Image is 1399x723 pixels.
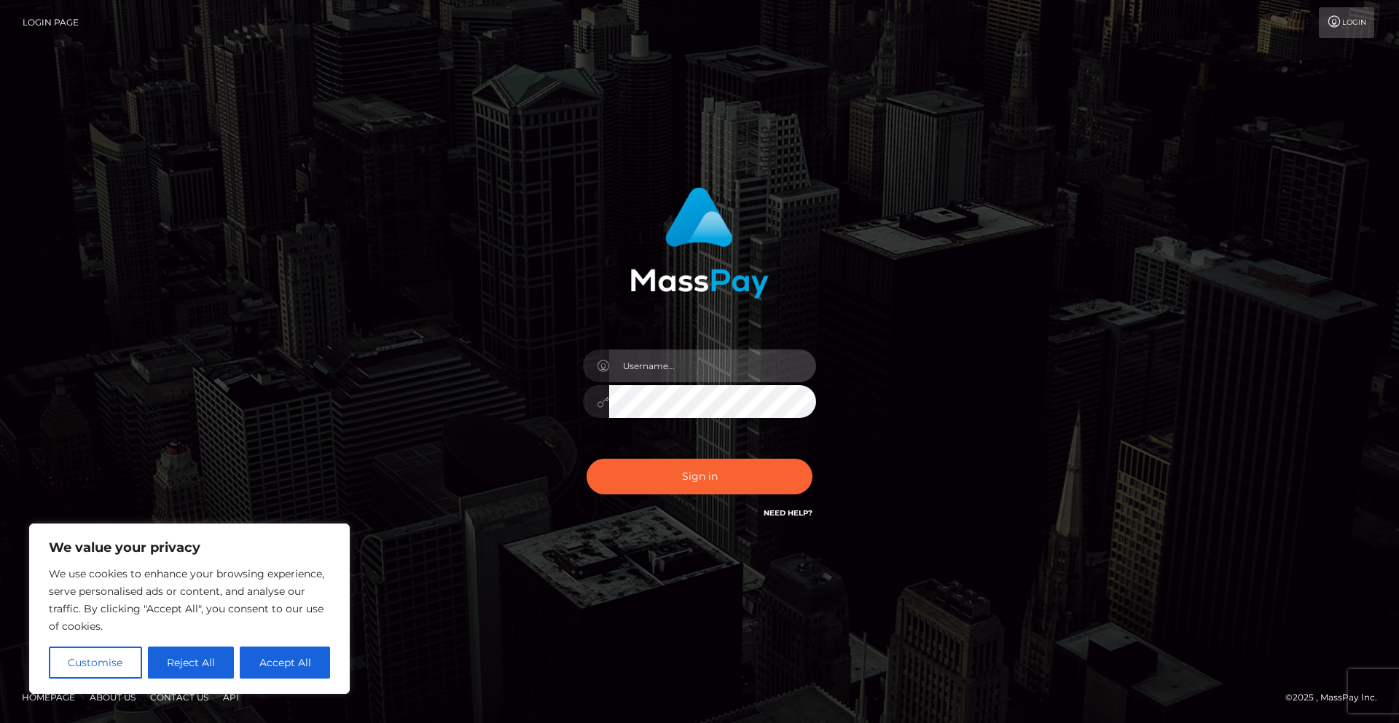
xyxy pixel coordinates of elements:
div: We value your privacy [29,524,350,694]
a: Contact Us [144,686,214,708]
a: Homepage [16,686,81,708]
a: API [217,686,245,708]
img: MassPay Login [630,187,769,299]
button: Reject All [148,647,235,679]
a: Need Help? [764,508,812,518]
p: We value your privacy [49,539,330,556]
button: Customise [49,647,142,679]
p: We use cookies to enhance your browsing experience, serve personalised ads or content, and analys... [49,565,330,635]
a: Login Page [23,7,79,38]
button: Sign in [587,459,812,494]
input: Username... [609,349,816,382]
a: Login [1319,7,1374,38]
button: Accept All [240,647,330,679]
div: © 2025 , MassPay Inc. [1285,690,1388,706]
a: About Us [84,686,141,708]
